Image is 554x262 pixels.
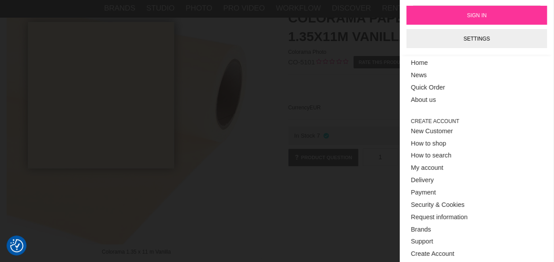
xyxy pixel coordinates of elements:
a: Brands [411,224,543,236]
a: Discover [332,3,371,14]
a: Payment [411,187,543,199]
a: Create Account [411,248,543,260]
a: News [411,69,543,82]
a: Rental [382,3,411,14]
div: Customer rating: 0 [315,58,348,67]
a: How to search [411,150,543,162]
span: Create account [411,117,543,125]
a: Workflow [276,3,321,14]
span: Colorama Photo [288,49,327,55]
span: Price, VAT excl. [288,94,548,101]
button: Consent Preferences [10,238,23,254]
h1: Colorama Paper Background 1.35x11m Vanilla [288,9,548,46]
a: Rate this product [353,56,411,68]
a: Home [411,57,543,69]
i: In stock [322,132,330,139]
a: My account [411,162,543,174]
a: Product question [288,149,358,166]
a: Delivery [411,174,543,187]
div: Colorama 1.35 x 11 m Vanilla [94,244,178,260]
a: About us [411,94,543,106]
span: In Stock [294,132,315,139]
a: Pro Video [223,3,264,14]
a: Security & Cookies [411,199,543,211]
a: How to shop [411,137,543,150]
a: New Customer [411,125,543,138]
a: Brands [104,3,135,14]
a: Quick Order [411,82,543,94]
a: Support [411,236,543,248]
a: Request information [411,211,543,224]
a: Settings [406,29,547,48]
a: Studio [146,3,175,14]
a: Sign in [406,6,547,25]
span: Sign in [467,11,487,19]
img: Revisit consent button [10,239,23,252]
span: EUR [309,105,320,111]
span: CO-5101 [288,58,315,66]
span: Currency [288,105,310,111]
span: 58 [288,85,548,94]
a: Photo [186,3,212,14]
span: 7 [317,132,320,139]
